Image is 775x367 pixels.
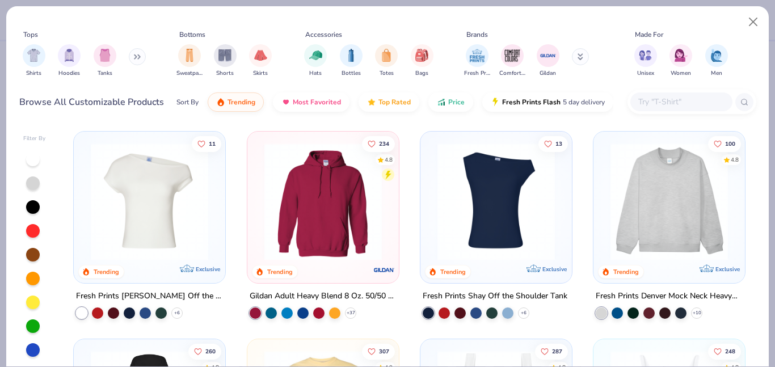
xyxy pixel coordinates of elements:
[250,289,397,303] div: Gildan Adult Heavy Blend 8 Oz. 50/50 Hooded Sweatshirt
[179,29,205,40] div: Bottoms
[209,141,216,146] span: 11
[214,44,237,78] button: filter button
[464,44,490,78] div: filter for Fresh Prints
[216,98,225,107] img: trending.gif
[537,44,559,78] button: filter button
[542,265,567,273] span: Exclusive
[208,92,264,112] button: Trending
[85,143,214,260] img: a1c94bf0-cbc2-4c5c-96ec-cab3b8502a7f
[259,143,387,260] img: 01756b78-01f6-4cc6-8d8a-3c30c1a0c8ac
[361,136,394,151] button: Like
[205,349,216,355] span: 260
[380,69,394,78] span: Totes
[563,96,605,109] span: 5 day delivery
[466,29,488,40] div: Brands
[428,92,473,112] button: Price
[715,265,740,273] span: Exclusive
[538,136,568,151] button: Like
[183,49,196,62] img: Sweatpants Image
[63,49,75,62] img: Hoodies Image
[228,98,255,107] span: Trending
[504,47,521,64] img: Comfort Colors Image
[94,44,116,78] div: filter for Tanks
[415,49,428,62] img: Bags Image
[196,265,221,273] span: Exclusive
[281,98,290,107] img: most_fav.gif
[669,44,692,78] div: filter for Women
[464,44,490,78] button: filter button
[540,69,556,78] span: Gildan
[176,44,203,78] button: filter button
[309,69,322,78] span: Hats
[671,69,691,78] span: Women
[378,98,411,107] span: Top Rated
[26,69,41,78] span: Shirts
[305,29,342,40] div: Accessories
[725,349,735,355] span: 248
[367,98,376,107] img: TopRated.gif
[499,44,525,78] div: filter for Comfort Colors
[23,44,45,78] div: filter for Shirts
[540,47,557,64] img: Gildan Image
[605,143,734,260] img: f5d85501-0dbb-4ee4-b115-c08fa3845d83
[304,44,327,78] button: filter button
[464,69,490,78] span: Fresh Prints
[359,92,419,112] button: Top Rated
[482,92,613,112] button: Fresh Prints Flash5 day delivery
[432,143,561,260] img: 5716b33b-ee27-473a-ad8a-9b8687048459
[725,141,735,146] span: 100
[596,289,743,303] div: Fresh Prints Denver Mock Neck Heavyweight Sweatshirt
[346,310,355,317] span: + 37
[293,98,341,107] span: Most Favorited
[535,344,568,360] button: Like
[340,44,363,78] div: filter for Bottles
[555,141,562,146] span: 13
[639,49,652,62] img: Unisex Image
[711,69,722,78] span: Men
[705,44,728,78] div: filter for Men
[249,44,272,78] div: filter for Skirts
[58,44,81,78] div: filter for Hoodies
[415,69,428,78] span: Bags
[743,11,764,33] button: Close
[309,49,322,62] img: Hats Image
[378,141,389,146] span: 234
[254,49,267,62] img: Skirts Image
[469,47,486,64] img: Fresh Prints Image
[380,49,393,62] img: Totes Image
[76,289,223,303] div: Fresh Prints [PERSON_NAME] Off the Shoulder Top
[249,44,272,78] button: filter button
[375,44,398,78] button: filter button
[634,44,657,78] div: filter for Unisex
[561,143,689,260] img: af1e0f41-62ea-4e8f-9b2b-c8bb59fc549d
[361,344,394,360] button: Like
[705,44,728,78] button: filter button
[693,310,701,317] span: + 10
[345,49,357,62] img: Bottles Image
[634,44,657,78] button: filter button
[708,136,741,151] button: Like
[675,49,688,62] img: Women Image
[387,143,516,260] img: a164e800-7022-4571-a324-30c76f641635
[23,134,46,143] div: Filter By
[708,344,741,360] button: Like
[448,98,465,107] span: Price
[491,98,500,107] img: flash.gif
[411,44,433,78] button: filter button
[423,289,567,303] div: Fresh Prints Shay Off the Shoulder Tank
[176,97,199,107] div: Sort By
[342,69,361,78] span: Bottles
[411,44,433,78] div: filter for Bags
[216,69,234,78] span: Shorts
[19,95,164,109] div: Browse All Customizable Products
[340,44,363,78] button: filter button
[731,155,739,164] div: 4.8
[192,136,221,151] button: Like
[375,44,398,78] div: filter for Totes
[669,44,692,78] button: filter button
[218,49,231,62] img: Shorts Image
[521,310,527,317] span: + 6
[499,44,525,78] button: filter button
[384,155,392,164] div: 4.8
[273,92,349,112] button: Most Favorited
